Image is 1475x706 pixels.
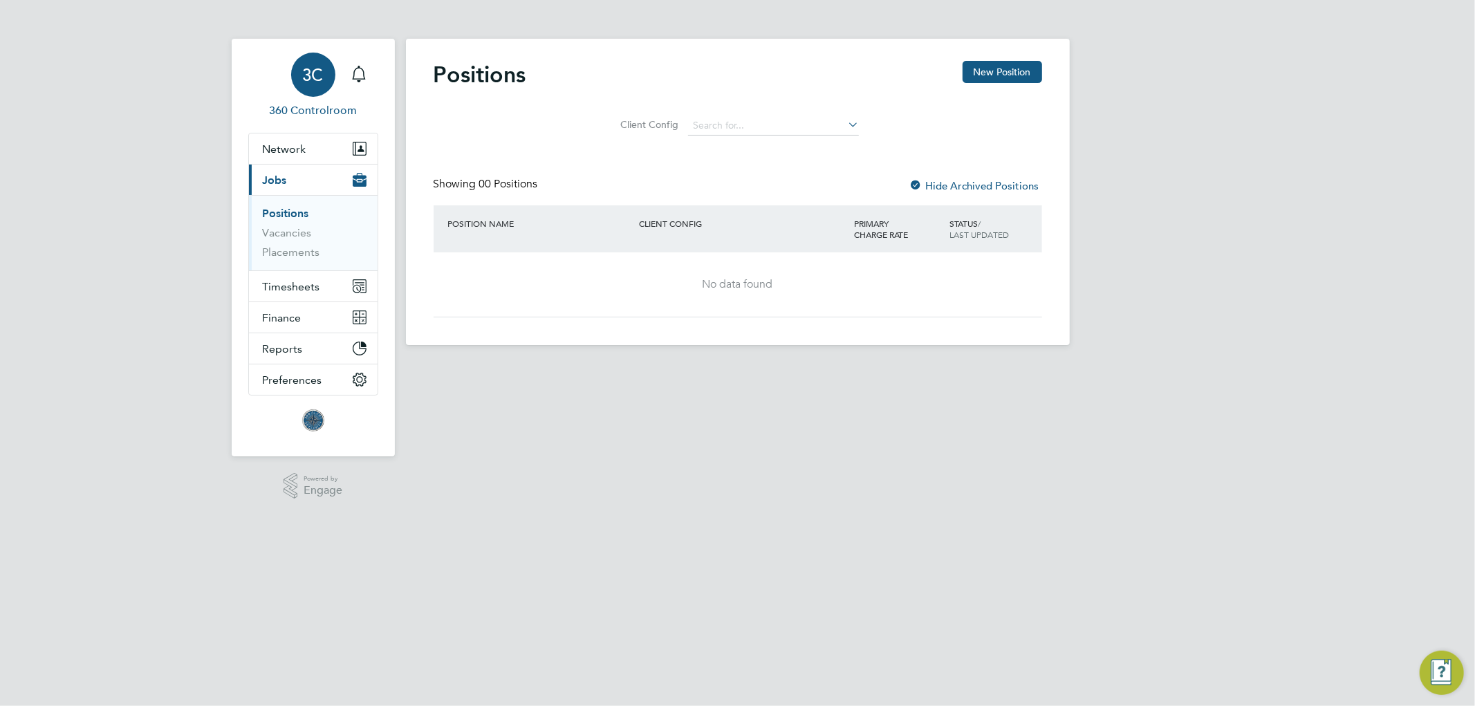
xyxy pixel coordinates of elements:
[946,211,1041,247] div: STATUS
[445,211,636,236] div: POSITION NAME
[963,61,1042,83] button: New Position
[249,165,378,195] button: Jobs
[304,473,342,485] span: Powered by
[263,373,322,387] span: Preferences
[248,409,378,431] a: Go to home page
[447,277,1028,292] div: No data found
[851,211,946,247] div: PRIMARY CHARGE RATE
[688,116,859,136] input: Search for...
[249,195,378,270] div: Jobs
[636,211,851,236] div: CLIENT CONFIG
[249,364,378,395] button: Preferences
[978,218,981,229] span: /
[248,53,378,119] a: 3C360 Controlroom
[249,271,378,301] button: Timesheets
[304,485,342,496] span: Engage
[434,61,526,89] h2: Positions
[263,311,302,324] span: Finance
[434,177,541,192] div: Showing
[479,177,538,191] span: 00 Positions
[284,473,342,499] a: Powered byEngage
[249,333,378,364] button: Reports
[616,118,678,131] label: Client Config
[303,66,324,84] span: 3C
[248,102,378,119] span: 360 Controlroom
[232,39,395,456] nav: Main navigation
[263,142,306,156] span: Network
[249,133,378,164] button: Network
[949,229,1009,240] span: LAST UPDATED
[249,302,378,333] button: Finance
[263,207,309,220] a: Positions
[263,226,312,239] a: Vacancies
[263,174,287,187] span: Jobs
[1420,651,1464,695] button: Engage Resource Center
[909,179,1039,192] label: Hide Archived Positions
[263,280,320,293] span: Timesheets
[263,245,320,259] a: Placements
[263,342,303,355] span: Reports
[302,409,324,431] img: 360alertsecurity-logo-retina.png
